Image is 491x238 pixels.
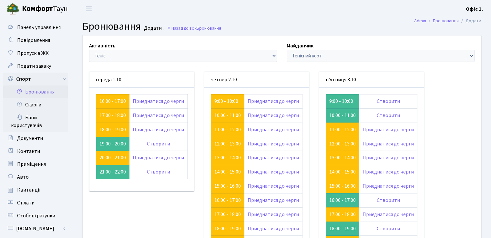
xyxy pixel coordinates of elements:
a: Квитанції [3,183,68,196]
span: Квитанції [17,186,41,193]
small: Додати . [143,25,164,31]
a: 17:00 - 18:00 [214,211,241,218]
span: Таун [22,4,68,15]
a: [DOMAIN_NAME] [3,222,68,235]
a: Приєднатися до черги [133,154,184,161]
div: п’ятниця 3.10 [319,72,424,88]
a: Приєднатися до черги [363,126,414,133]
a: Створити [377,98,400,105]
td: 18:00 - 19:00 [326,222,359,236]
a: Бани користувачів [3,111,68,132]
a: 16:00 - 17:00 [99,98,126,105]
span: Панель управління [17,24,61,31]
td: 10:00 - 11:00 [326,108,359,123]
div: середа 1.10 [89,72,194,88]
span: Повідомлення [17,37,50,44]
span: Подати заявку [17,63,51,70]
span: Пропуск в ЖК [17,50,49,57]
a: Приєднатися до черги [363,211,414,218]
a: Бронювання [3,85,68,98]
a: Пропуск в ЖК [3,47,68,60]
a: Особові рахунки [3,209,68,222]
a: Приєднатися до черги [248,112,299,119]
nav: breadcrumb [404,14,491,28]
a: 16:00 - 17:00 [214,197,241,204]
a: 18:00 - 19:00 [99,126,126,133]
a: Приміщення [3,158,68,171]
span: Приміщення [17,161,46,168]
a: Створити [377,112,400,119]
span: Особові рахунки [17,212,55,219]
a: Бронювання [433,17,459,24]
a: 15:00 - 16:00 [214,183,241,190]
a: Оплати [3,196,68,209]
label: Майданчик [287,42,313,50]
a: Приєднатися до черги [133,112,184,119]
span: Документи [17,135,43,142]
a: Створити [147,140,170,147]
a: Подати заявку [3,60,68,73]
a: Приєднатися до черги [248,168,299,175]
a: 12:00 - 13:00 [214,140,241,147]
td: 9:00 - 10:00 [326,94,359,108]
a: Приєднатися до черги [248,126,299,133]
a: Створити [147,168,170,175]
a: Скарги [3,98,68,111]
div: четвер 2.10 [204,72,309,88]
a: 14:00 - 15:00 [214,168,241,175]
label: Активність [89,42,116,50]
a: 20:00 - 21:00 [99,154,126,161]
a: Приєднатися до черги [363,140,414,147]
li: Додати [459,17,481,25]
a: Документи [3,132,68,145]
a: Спорт [3,73,68,85]
a: 10:00 - 11:00 [214,112,241,119]
a: Авто [3,171,68,183]
a: Створити [377,197,400,204]
a: 11:00 - 12:00 [329,126,356,133]
img: logo.png [6,3,19,15]
a: Приєднатися до черги [248,225,299,232]
a: Приєднатися до черги [248,183,299,190]
a: 11:00 - 12:00 [214,126,241,133]
a: Приєднатися до черги [363,183,414,190]
a: 9:00 - 10:00 [214,98,238,105]
button: Переключити навігацію [81,4,97,14]
a: Офіс 1. [466,5,483,13]
a: Admin [414,17,426,24]
a: Приєднатися до черги [363,154,414,161]
a: Контакти [3,145,68,158]
a: Приєднатися до черги [133,126,184,133]
a: Приєднатися до черги [248,140,299,147]
td: 19:00 - 20:00 [96,137,129,151]
a: 14:00 - 15:00 [329,168,356,175]
a: 15:00 - 16:00 [329,183,356,190]
span: Бронювання [82,19,141,34]
a: Панель управління [3,21,68,34]
a: 13:00 - 14:00 [329,154,356,161]
a: Приєднатися до черги [133,98,184,105]
a: Назад до всіхБронювання [167,25,221,31]
a: 12:00 - 13:00 [329,140,356,147]
span: Бронювання [197,25,221,31]
a: Приєднатися до черги [248,98,299,105]
a: Приєднатися до черги [363,168,414,175]
a: 18:00 - 19:00 [214,225,241,232]
td: 16:00 - 17:00 [326,193,359,207]
a: Повідомлення [3,34,68,47]
span: Контакти [17,148,40,155]
td: 21:00 - 22:00 [96,165,129,179]
a: 17:00 - 18:00 [99,112,126,119]
a: 17:00 - 18:00 [329,211,356,218]
a: Створити [377,225,400,232]
a: Приєднатися до черги [248,197,299,204]
a: 13:00 - 14:00 [214,154,241,161]
span: Авто [17,174,29,181]
a: Приєднатися до черги [248,211,299,218]
span: Оплати [17,199,35,206]
b: Комфорт [22,4,53,14]
a: Приєднатися до черги [248,154,299,161]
